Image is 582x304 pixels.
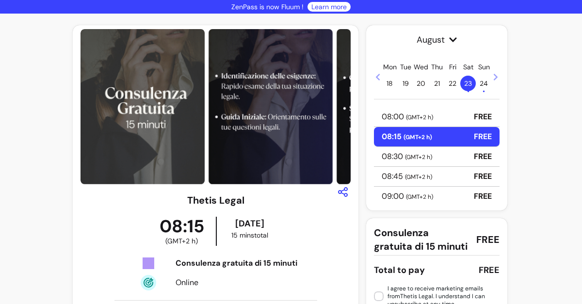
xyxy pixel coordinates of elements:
[460,76,476,91] span: 23
[476,76,492,91] span: 24
[382,151,432,162] p: 08:30
[463,62,473,72] p: Sat
[219,230,281,240] div: 15 mins total
[449,62,456,72] p: Fri
[374,263,425,277] div: Total to pay
[467,86,469,96] span: •
[404,133,432,141] span: ( GMT+2 h )
[374,33,500,47] span: August
[474,151,492,162] p: FREE
[413,76,429,91] span: 20
[176,257,307,269] div: Consulenza gratuita di 15 minuti
[382,131,432,143] p: 08:15
[231,2,304,12] p: ZenPass is now Fluum !
[479,263,500,277] div: FREE
[81,29,205,184] img: https://d3pz9znudhj10h.cloudfront.net/fb96a7fc-4f66-4fff-9a58-f7b0fcac8d4e
[187,193,244,207] h3: Thetis Legal
[148,217,215,246] div: 08:15
[382,76,398,91] span: 18
[405,173,432,181] span: ( GMT+2 h )
[474,111,492,123] p: FREE
[414,62,428,72] p: Wed
[398,76,413,91] span: 19
[141,256,156,271] img: Tickets Icon
[406,193,433,201] span: ( GMT+2 h )
[429,76,445,91] span: 21
[474,191,492,202] p: FREE
[445,76,460,91] span: 22
[478,62,490,72] p: Sun
[406,113,433,121] span: ( GMT+2 h )
[474,171,492,182] p: FREE
[382,191,433,202] p: 09:00
[474,131,492,143] p: FREE
[383,62,397,72] p: Mon
[176,277,307,288] div: Online
[382,171,432,182] p: 08:45
[483,86,485,96] span: •
[209,29,333,184] img: https://d3pz9znudhj10h.cloudfront.net/ef06f386-1fea-4796-ac50-c82f197a44c8
[405,153,432,161] span: ( GMT+2 h )
[431,62,443,72] p: Thu
[165,236,198,246] span: ( GMT+2 h )
[337,29,461,184] img: https://d3pz9znudhj10h.cloudfront.net/f62b0900-c7f6-4b16-8403-bff220d80b7d
[382,111,433,123] p: 08:00
[374,226,469,253] span: Consulenza gratuita di 15 minuti
[311,2,347,12] a: Learn more
[400,62,411,72] p: Tue
[476,233,500,246] span: FREE
[219,217,281,230] div: [DATE]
